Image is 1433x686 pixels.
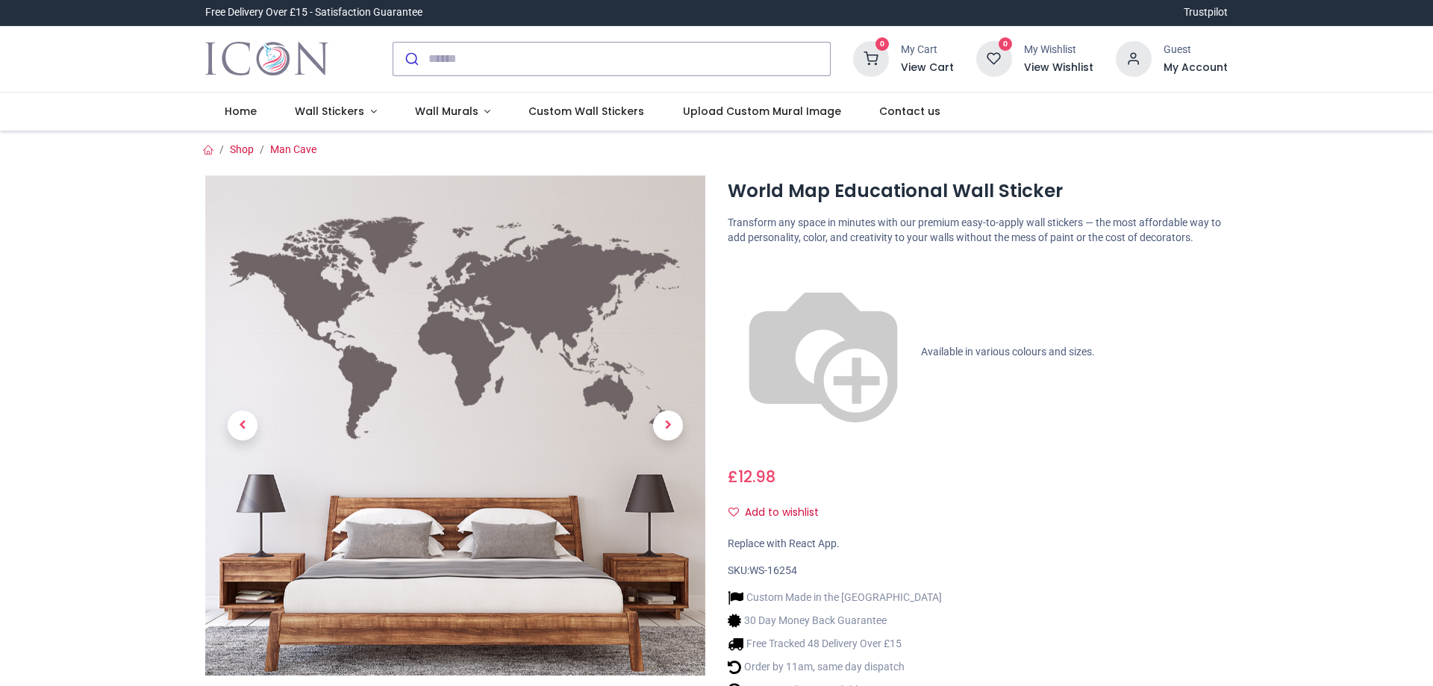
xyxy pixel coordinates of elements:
a: View Wishlist [1024,60,1093,75]
span: Custom Wall Stickers [528,104,644,119]
div: Guest [1164,43,1228,57]
span: Wall Stickers [295,104,364,119]
p: Transform any space in minutes with our premium easy-to-apply wall stickers — the most affordable... [728,216,1228,245]
img: color-wheel.png [728,257,919,448]
div: My Wishlist [1024,43,1093,57]
a: My Account [1164,60,1228,75]
li: Free Tracked 48 Delivery Over £15 [728,636,942,652]
div: Free Delivery Over £15 - Satisfaction Guarantee [205,5,422,20]
a: Logo of Icon Wall Stickers [205,38,328,80]
span: Home [225,104,257,119]
span: £ [728,466,775,487]
i: Add to wishlist [728,507,739,517]
a: Wall Murals [396,93,510,131]
a: View Cart [901,60,954,75]
a: Trustpilot [1184,5,1228,20]
li: 30 Day Money Back Guarantee [728,613,942,629]
span: Upload Custom Mural Image [683,104,841,119]
img: World Map Educational Wall Sticker [205,175,705,676]
a: Man Cave [270,143,316,155]
span: 12.98 [738,466,775,487]
a: 0 [853,52,889,63]
span: WS-16254 [749,564,797,576]
div: SKU: [728,564,1228,579]
li: Custom Made in the [GEOGRAPHIC_DATA] [728,590,942,605]
h1: World Map Educational Wall Sticker [728,178,1228,204]
button: Submit [393,43,428,75]
li: Order by 11am, same day dispatch [728,659,942,675]
a: Shop [230,143,254,155]
a: 0 [976,52,1012,63]
a: Next [631,250,705,600]
div: My Cart [901,43,954,57]
a: Wall Stickers [275,93,396,131]
div: Replace with React App. [728,537,1228,552]
span: Previous [228,411,257,440]
span: Next [653,411,683,440]
span: Available in various colours and sizes. [921,346,1095,358]
button: Add to wishlistAdd to wishlist [728,500,831,526]
sup: 0 [999,37,1013,52]
sup: 0 [875,37,890,52]
span: Contact us [879,104,940,119]
a: Previous [205,250,280,600]
span: Wall Murals [415,104,478,119]
img: Icon Wall Stickers [205,38,328,80]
